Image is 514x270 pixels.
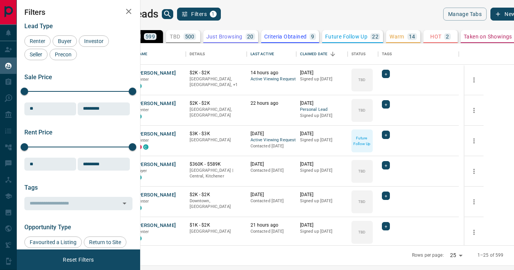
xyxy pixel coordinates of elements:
[136,161,176,168] button: [PERSON_NAME]
[477,252,503,259] p: 1–25 of 599
[251,143,292,149] p: Contacted [DATE]
[136,131,176,138] button: [PERSON_NAME]
[190,131,243,137] p: $3K - $3K
[300,228,344,235] p: Signed up [DATE]
[251,161,292,168] p: [DATE]
[264,34,307,39] p: Criteria Obtained
[190,198,243,210] p: Downtown, [GEOGRAPHIC_DATA]
[52,51,74,58] span: Precon
[382,70,390,78] div: +
[136,199,149,204] span: Renter
[468,105,480,116] button: more
[300,168,344,174] p: Signed up [DATE]
[382,222,390,230] div: +
[385,70,387,78] span: +
[468,135,480,147] button: more
[382,192,390,200] div: +
[55,38,74,44] span: Buyer
[136,229,149,234] span: Renter
[300,43,328,65] div: Claimed Date
[358,77,366,83] p: TBD
[251,76,292,83] span: Active Viewing Request
[325,34,367,39] p: Future Follow Up
[351,43,366,65] div: Status
[372,34,378,39] p: 22
[84,236,126,248] div: Return to Site
[385,192,387,200] span: +
[300,222,344,228] p: [DATE]
[190,161,243,168] p: $360K - $589K
[24,184,38,191] span: Tags
[24,49,48,60] div: Seller
[300,100,344,107] p: [DATE]
[190,76,243,88] p: Kitchener
[447,250,465,261] div: 25
[251,43,274,65] div: Last Active
[24,35,51,47] div: Renter
[251,228,292,235] p: Contacted [DATE]
[382,131,390,139] div: +
[251,168,292,174] p: Contacted [DATE]
[27,38,48,44] span: Renter
[58,253,99,266] button: Reset Filters
[385,161,387,169] span: +
[186,43,247,65] div: Details
[136,43,148,65] div: Name
[190,43,205,65] div: Details
[378,43,459,65] div: Tags
[468,166,480,177] button: more
[389,34,404,39] p: Warm
[300,131,344,137] p: [DATE]
[358,107,366,113] p: TBD
[251,100,292,107] p: 22 hours ago
[206,34,243,39] p: Just Browsing
[446,34,449,39] p: 2
[81,38,106,44] span: Investor
[247,34,254,39] p: 20
[190,168,243,179] p: [GEOGRAPHIC_DATA] | Central, Kitchener
[53,35,77,47] div: Buyer
[251,192,292,198] p: [DATE]
[352,135,372,147] p: Future Follow Up
[296,43,348,65] div: Claimed Date
[190,222,243,228] p: $1K - $2K
[185,34,195,39] p: 500
[300,76,344,82] p: Signed up [DATE]
[190,192,243,198] p: $2K - $2K
[251,198,292,204] p: Contacted [DATE]
[211,11,216,17] span: 1
[136,70,176,77] button: [PERSON_NAME]
[136,222,176,229] button: [PERSON_NAME]
[251,137,292,144] span: Active Viewing Request
[145,34,155,39] p: 599
[382,161,390,169] div: +
[24,8,132,17] h2: Filters
[412,252,444,259] p: Rows per page:
[136,107,149,112] span: Renter
[190,107,243,118] p: [GEOGRAPHIC_DATA], [GEOGRAPHIC_DATA]
[251,70,292,76] p: 14 hours ago
[136,100,176,107] button: [PERSON_NAME]
[136,192,176,199] button: [PERSON_NAME]
[24,224,71,231] span: Opportunity Type
[300,113,344,119] p: Signed up [DATE]
[464,34,512,39] p: Taken on Showings
[358,229,366,235] p: TBD
[136,77,149,82] span: Renter
[300,161,344,168] p: [DATE]
[382,100,390,109] div: +
[24,236,82,248] div: Favourited a Listing
[468,227,480,238] button: more
[409,34,415,39] p: 14
[382,43,392,65] div: Tags
[79,35,109,47] div: Investor
[190,228,243,235] p: [GEOGRAPHIC_DATA]
[300,107,344,113] span: Personal Lead
[327,49,338,59] button: Sort
[430,34,441,39] p: HOT
[119,198,130,209] button: Open
[385,131,387,139] span: +
[190,137,243,143] p: [GEOGRAPHIC_DATA]
[468,74,480,86] button: more
[251,131,292,137] p: [DATE]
